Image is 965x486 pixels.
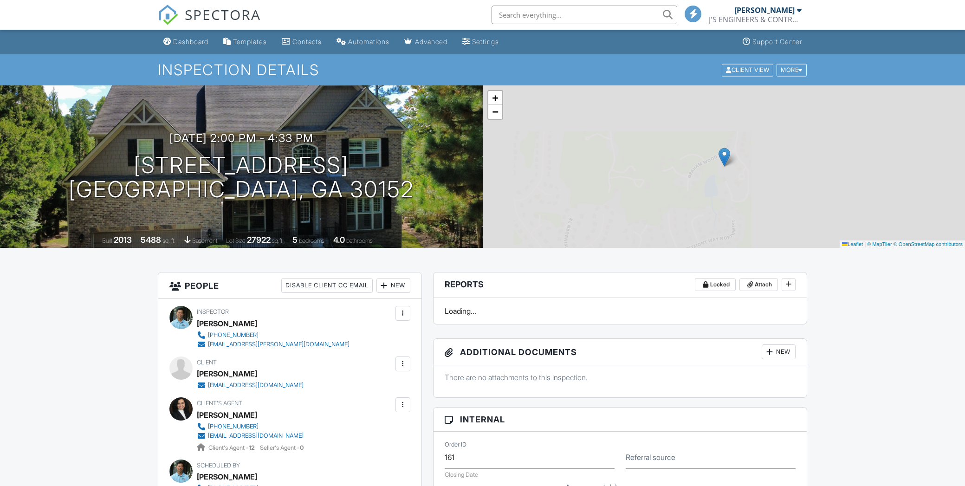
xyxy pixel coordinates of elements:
[842,241,863,247] a: Leaflet
[333,235,345,245] div: 4.0
[894,241,963,247] a: © OpenStreetMap contributors
[459,33,503,51] a: Settings
[415,38,447,45] div: Advanced
[492,6,677,24] input: Search everything...
[401,33,451,51] a: Advanced
[197,308,229,315] span: Inspector
[867,241,892,247] a: © MapTiler
[197,367,257,381] div: [PERSON_NAME]
[278,33,325,51] a: Contacts
[434,408,807,432] h3: Internal
[292,38,322,45] div: Contacts
[233,38,267,45] div: Templates
[158,272,421,299] h3: People
[197,422,304,431] a: [PHONE_NUMBER]
[472,38,499,45] div: Settings
[158,62,808,78] h1: Inspection Details
[348,38,389,45] div: Automations
[197,470,257,484] div: [PERSON_NAME]
[445,471,478,478] label: Closing Date
[376,278,410,293] div: New
[247,235,271,245] div: 27922
[734,6,795,15] div: [PERSON_NAME]
[739,33,806,51] a: Support Center
[114,235,132,245] div: 2013
[158,5,178,25] img: The Best Home Inspection Software - Spectora
[722,64,773,76] div: Client View
[173,38,208,45] div: Dashboard
[626,452,675,462] label: Referral source
[160,33,212,51] a: Dashboard
[141,235,161,245] div: 5488
[721,66,776,73] a: Client View
[197,340,350,349] a: [EMAIL_ADDRESS][PERSON_NAME][DOMAIN_NAME]
[719,148,730,167] img: Marker
[220,33,271,51] a: Templates
[208,432,304,440] div: [EMAIL_ADDRESS][DOMAIN_NAME]
[492,92,498,104] span: +
[69,153,414,202] h1: [STREET_ADDRESS] [GEOGRAPHIC_DATA], GA 30152
[864,241,866,247] span: |
[169,132,313,144] h3: [DATE] 2:00 pm - 4:33 pm
[752,38,802,45] div: Support Center
[197,381,304,390] a: [EMAIL_ADDRESS][DOMAIN_NAME]
[488,91,502,105] a: Zoom in
[158,13,261,32] a: SPECTORA
[260,444,304,451] span: Seller's Agent -
[226,237,246,244] span: Lot Size
[102,237,112,244] span: Built
[197,330,350,340] a: [PHONE_NUMBER]
[434,339,807,365] h3: Additional Documents
[300,444,304,451] strong: 0
[492,106,498,117] span: −
[208,423,259,430] div: [PHONE_NUMBER]
[445,372,796,382] p: There are no attachments to this inspection.
[249,444,255,451] strong: 12
[488,105,502,119] a: Zoom out
[197,400,242,407] span: Client's Agent
[208,341,350,348] div: [EMAIL_ADDRESS][PERSON_NAME][DOMAIN_NAME]
[762,344,796,359] div: New
[292,235,298,245] div: 5
[208,331,259,339] div: [PHONE_NUMBER]
[208,444,256,451] span: Client's Agent -
[185,5,261,24] span: SPECTORA
[197,408,257,422] a: [PERSON_NAME]
[333,33,393,51] a: Automations (Basic)
[197,317,257,330] div: [PERSON_NAME]
[281,278,373,293] div: Disable Client CC Email
[299,237,324,244] span: bedrooms
[709,15,802,24] div: J'S ENGINEERS & CONTRACTORS
[445,441,466,449] label: Order ID
[272,237,284,244] span: sq.ft.
[777,64,807,76] div: More
[208,382,304,389] div: [EMAIL_ADDRESS][DOMAIN_NAME]
[192,237,217,244] span: basement
[346,237,373,244] span: bathrooms
[197,359,217,366] span: Client
[162,237,175,244] span: sq. ft.
[197,462,240,469] span: Scheduled By
[197,431,304,441] a: [EMAIL_ADDRESS][DOMAIN_NAME]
